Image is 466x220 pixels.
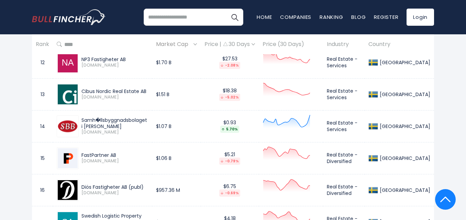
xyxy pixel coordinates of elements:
[32,34,53,55] th: Rank
[32,174,53,206] td: 16
[32,110,53,142] td: 14
[81,88,148,94] div: Cibus Nordic Real Estate AB
[204,119,255,133] div: $0.93
[365,34,434,55] th: Country
[81,129,148,135] span: [DOMAIN_NAME]
[323,46,365,78] td: Real Estate - Services
[152,46,201,78] td: $1.70 B
[323,34,365,55] th: Industry
[378,123,430,129] div: [GEOGRAPHIC_DATA]
[152,78,201,110] td: $1.51 B
[152,110,201,142] td: $1.07 B
[378,59,430,66] div: [GEOGRAPHIC_DATA]
[32,46,53,78] td: 12
[58,116,78,136] img: SBB-D.ST.png
[204,56,255,69] div: $27.53
[58,180,78,200] img: DIOS.ST.png
[219,94,240,101] div: -5.02%
[257,13,272,21] a: Home
[226,9,243,26] button: Search
[58,84,78,104] img: CIBUS.ST.png
[32,78,53,110] td: 13
[156,39,192,50] span: Market Cap
[81,117,148,129] div: Samh�llsbyggnadsbolaget i [PERSON_NAME]
[378,187,430,193] div: [GEOGRAPHIC_DATA]
[407,9,434,26] a: Login
[320,13,343,21] a: Ranking
[219,189,240,197] div: -0.69%
[323,174,365,206] td: Real Estate - Diversified
[323,110,365,142] td: Real Estate - Services
[152,174,201,206] td: $957.36 M
[323,78,365,110] td: Real Estate - Services
[204,41,255,48] div: Price | 30 Days
[81,56,148,62] div: NP3 Fastigheter AB
[58,148,78,168] img: FPAR-A.ST.png
[81,62,148,68] span: [DOMAIN_NAME]
[32,9,106,25] img: bullfincher logo
[220,126,239,133] div: 5.70%
[378,155,430,161] div: [GEOGRAPHIC_DATA]
[81,152,148,158] div: FastPartner AB
[81,184,148,190] div: Diös Fastigheter AB (publ)
[32,9,106,25] a: Go to homepage
[204,183,255,197] div: $6.75
[204,151,255,165] div: $5.21
[280,13,311,21] a: Companies
[81,158,148,164] span: [DOMAIN_NAME]
[378,91,430,97] div: [GEOGRAPHIC_DATA]
[219,158,240,165] div: -0.79%
[204,88,255,101] div: $18.38
[152,142,201,174] td: $1.06 B
[219,62,240,69] div: -2.08%
[259,34,323,55] th: Price (30 Days)
[374,13,398,21] a: Register
[81,94,148,100] span: [DOMAIN_NAME]
[351,13,366,21] a: Blog
[32,142,53,174] td: 15
[81,190,148,196] span: [DOMAIN_NAME]
[323,142,365,174] td: Real Estate - Diversified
